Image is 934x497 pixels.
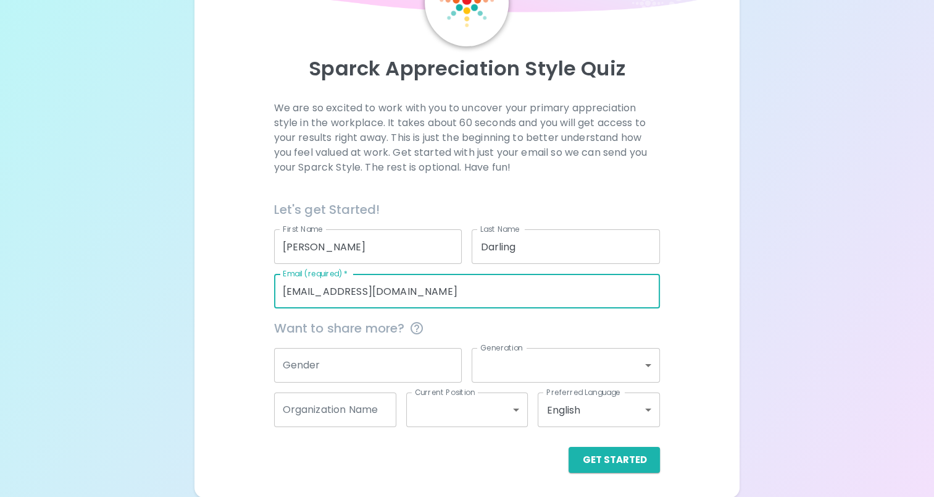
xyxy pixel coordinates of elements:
span: Want to share more? [274,318,661,338]
label: Last Name [480,224,519,234]
div: English [538,393,660,427]
button: Get Started [569,447,660,473]
label: Email (required) [283,268,348,279]
p: We are so excited to work with you to uncover your primary appreciation style in the workplace. I... [274,101,661,175]
label: First Name [283,224,323,234]
p: Sparck Appreciation Style Quiz [209,56,725,81]
label: Current Position [415,387,475,397]
label: Preferred Language [546,387,620,397]
label: Generation [480,342,523,353]
h6: Let's get Started! [274,200,661,219]
svg: This information is completely confidential and only used for aggregated appreciation studies at ... [409,321,424,336]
